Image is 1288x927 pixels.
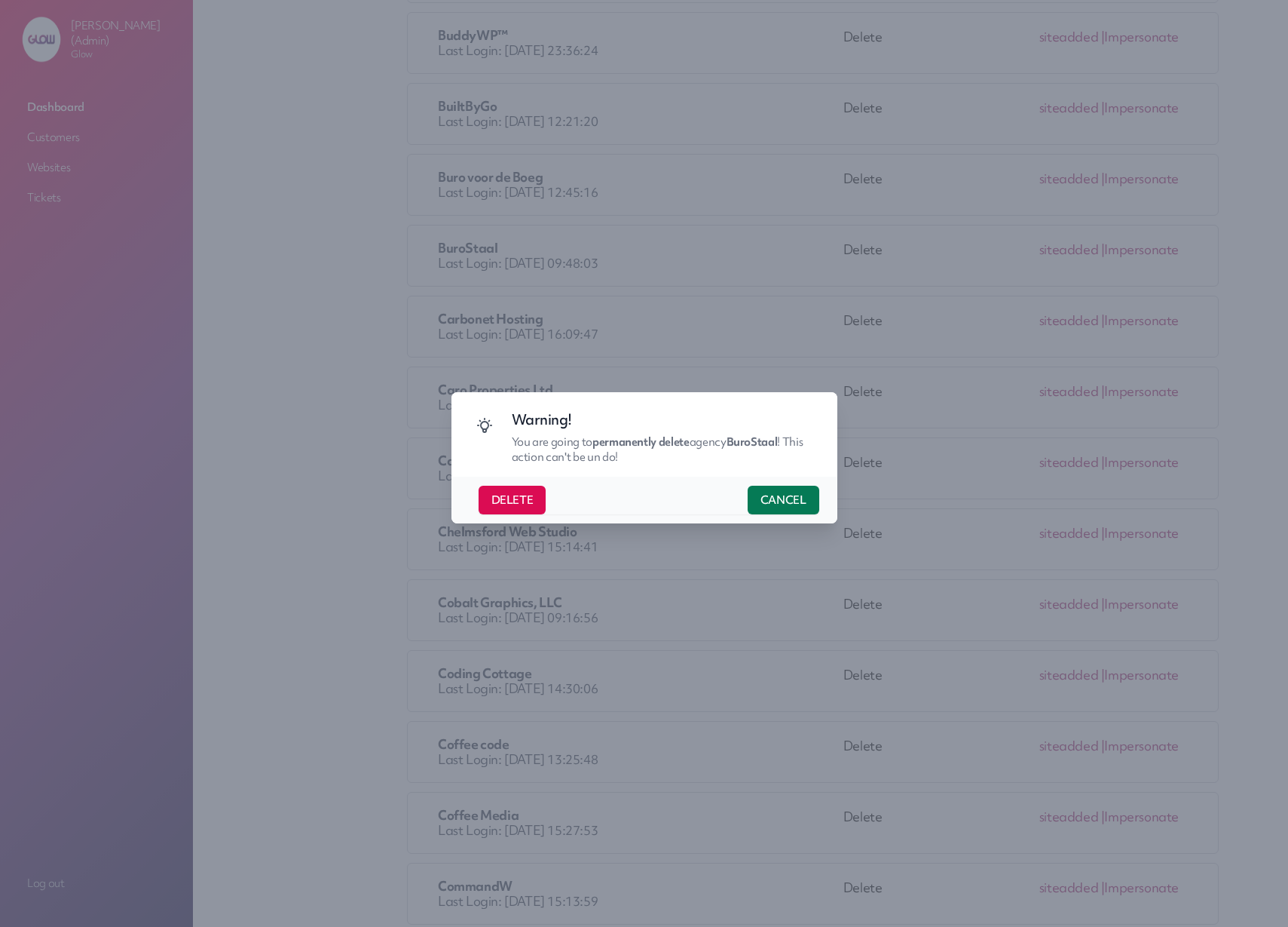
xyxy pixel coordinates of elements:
[479,486,546,514] button: DELETE
[727,434,778,450] b: BuroStaal
[512,410,819,428] h3: Warning!
[748,486,819,514] button: CANCEL
[592,434,690,450] b: permanently delete
[512,434,819,465] p: You are going to agency ! This action can't be un do!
